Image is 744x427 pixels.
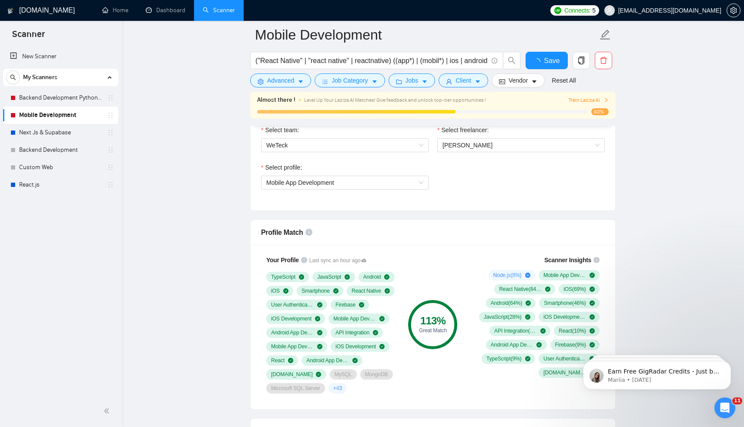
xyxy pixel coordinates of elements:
span: check-circle [299,274,304,280]
span: caret-down [372,78,378,85]
span: check-circle [317,302,322,307]
span: holder [107,181,114,188]
span: Select profile: [265,163,302,172]
span: check-circle [316,372,321,377]
a: Backend Development [19,141,102,159]
span: WeTeck [266,139,423,152]
span: iOS Development ( 17 %) [543,314,586,320]
span: check-circle [526,300,531,306]
span: React [271,357,285,364]
a: Mobile Development [19,107,102,124]
span: check-circle [590,287,595,292]
span: Connects: [564,6,590,15]
button: copy [573,52,590,69]
span: check-circle [540,328,546,334]
span: edit [600,29,611,40]
button: folderJobscaret-down [389,73,436,87]
button: search [6,70,20,84]
span: check-circle [590,300,595,306]
span: check-circle [385,288,390,294]
span: holder [107,147,114,153]
span: iOS Development [271,315,312,322]
span: Firebase ( 9 %) [555,341,586,348]
span: check-circle [373,330,378,335]
span: check-circle [536,342,542,347]
button: idcardVendorcaret-down [492,73,545,87]
span: Advanced [267,76,294,85]
a: Next Js & Supabase [19,124,102,141]
span: info-circle [593,257,600,263]
a: dashboardDashboard [146,7,185,14]
span: idcard [499,78,505,85]
span: Scanner [5,28,52,46]
span: iOS ( 69 %) [563,286,586,293]
input: Scanner name... [255,24,598,46]
span: Mobile App Development [266,179,334,186]
span: User Authentication ( 9 %) [543,355,586,362]
div: 113 % [408,316,457,326]
span: copy [573,57,590,64]
button: delete [595,52,612,69]
span: Mobile App Development [333,315,376,322]
span: Vendor [509,76,528,85]
a: searchScanner [203,7,235,14]
span: setting [258,78,264,85]
button: setting [727,3,741,17]
span: check-circle [545,287,550,292]
span: check-circle [590,314,595,320]
span: Last sync an hour ago [309,257,367,265]
span: caret-down [422,78,428,85]
span: React Native ( 84 %) [499,286,542,293]
button: Train Laziza AI [569,96,609,104]
span: delete [595,57,612,64]
span: Scanner Insights [544,257,591,263]
span: [DOMAIN_NAME] [271,371,312,378]
button: search [503,52,520,69]
img: logo [7,4,13,18]
label: Select freelancer: [437,125,489,135]
span: check-circle [379,344,385,349]
span: Jobs [406,76,419,85]
button: Save [526,52,568,69]
span: check-circle [525,314,530,320]
span: API Integration ( 10 %) [494,327,537,334]
span: check-circle [317,344,322,349]
span: User Authentication [271,301,314,308]
span: iOS [271,287,280,294]
span: check-circle [379,316,385,321]
span: holder [107,94,114,101]
span: React Native [352,287,381,294]
span: Smartphone ( 46 %) [544,300,586,307]
span: info-circle [301,257,307,263]
span: double-left [104,407,112,415]
iframe: Intercom live chat [714,397,735,418]
span: Almost there ! [257,95,295,105]
span: folder [396,78,402,85]
span: caret-down [475,78,481,85]
span: holder [107,112,114,119]
span: JavaScript [317,274,341,280]
span: check-circle [317,330,322,335]
span: Android App Development [306,357,349,364]
span: API Integration [335,329,369,336]
span: iOS Development [335,343,376,350]
span: TypeScript [271,274,295,280]
span: [DOMAIN_NAME] ( 7 %) [543,369,586,376]
span: 60% [591,108,609,115]
span: info-circle [492,58,497,63]
span: check-circle [352,358,358,363]
span: info-circle [305,229,312,236]
span: 5 [592,6,596,15]
span: check-circle [525,356,530,361]
li: New Scanner [3,48,118,65]
span: setting [727,7,740,14]
span: Microsoft SQL Server [271,385,320,392]
span: Smartphone [302,287,330,294]
span: Android [363,274,381,280]
a: Reset All [552,76,576,85]
span: Mobile App Development ( 94 %) [543,272,586,279]
span: Android App Development [271,329,314,336]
